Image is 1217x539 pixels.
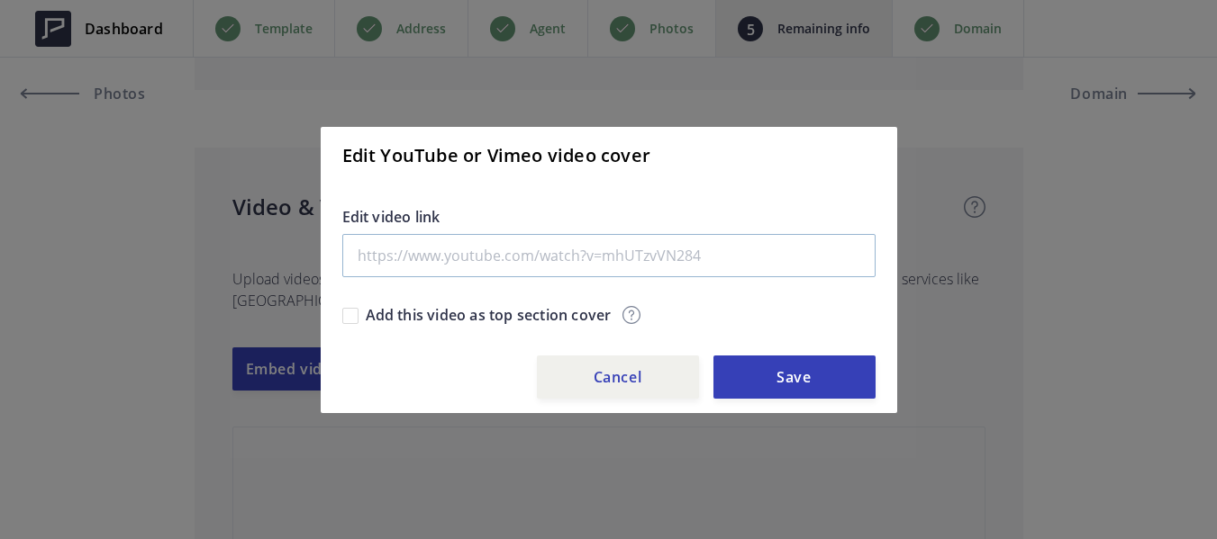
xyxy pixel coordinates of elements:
[366,305,612,325] span: Add this video as top section cover
[713,355,876,399] button: Save
[342,145,651,166] h5: Edit YouTube or Vimeo video cover
[537,355,699,399] button: Cancel
[622,306,640,324] img: question
[342,234,876,277] input: https://www.youtube.com/watch?v=mhUTzvVN284
[1127,449,1195,517] iframe: Drift Widget Chat Controller
[342,206,876,234] label: Edit video link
